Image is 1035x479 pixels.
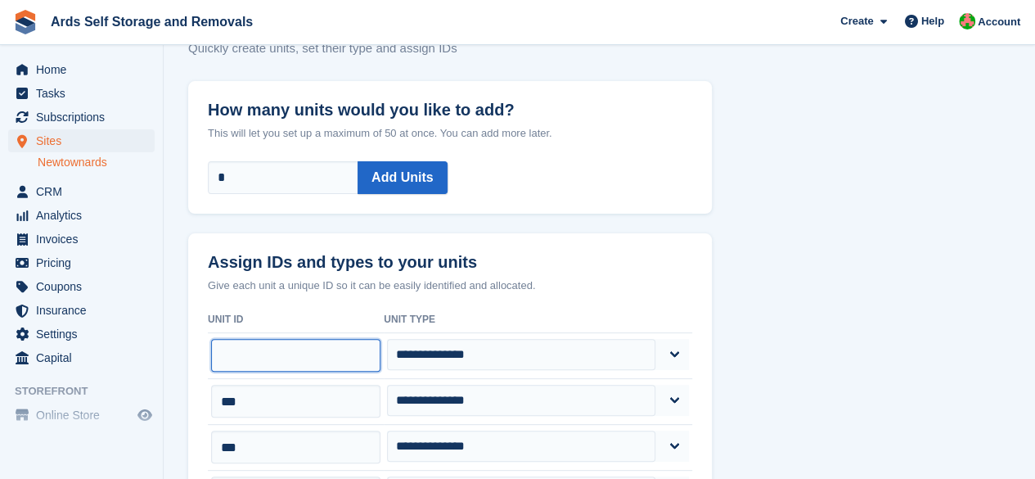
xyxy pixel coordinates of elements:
[36,204,134,227] span: Analytics
[36,251,134,274] span: Pricing
[36,323,134,346] span: Settings
[208,278,692,294] p: Give each unit a unique ID so it can be easily identified and allocated.
[8,228,155,251] a: menu
[8,129,155,152] a: menu
[208,253,477,272] strong: Assign IDs and types to your units
[36,106,134,129] span: Subscriptions
[36,82,134,105] span: Tasks
[384,307,692,333] th: Unit Type
[135,405,155,425] a: Preview store
[8,180,155,203] a: menu
[36,275,134,298] span: Coupons
[36,299,134,322] span: Insurance
[8,82,155,105] a: menu
[188,39,457,58] p: Quickly create units, set their type and assign IDs
[358,161,448,194] button: Add Units
[208,125,692,142] p: This will let you set up a maximum of 50 at once. You can add more later.
[959,13,975,29] img: Ethan McFerran
[38,155,155,170] a: Newtownards
[36,404,134,427] span: Online Store
[8,58,155,81] a: menu
[36,180,134,203] span: CRM
[8,204,155,227] a: menu
[44,8,259,35] a: Ards Self Storage and Removals
[36,228,134,251] span: Invoices
[208,81,692,120] label: How many units would you like to add?
[921,13,944,29] span: Help
[8,299,155,322] a: menu
[15,383,163,400] span: Storefront
[8,251,155,274] a: menu
[8,275,155,298] a: menu
[8,346,155,369] a: menu
[13,10,38,34] img: stora-icon-8386f47178a22dfd0bd8f6a31ec36ba5ce8667c1dd55bd0f319d3a0aa187defe.svg
[8,323,155,346] a: menu
[8,404,155,427] a: menu
[840,13,873,29] span: Create
[36,129,134,152] span: Sites
[208,307,384,333] th: Unit ID
[36,346,134,369] span: Capital
[8,106,155,129] a: menu
[978,14,1020,30] span: Account
[36,58,134,81] span: Home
